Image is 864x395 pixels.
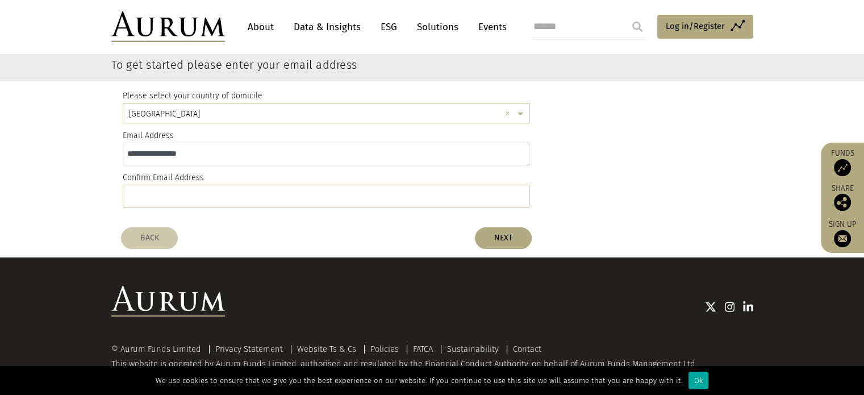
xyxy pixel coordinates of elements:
img: Access Funds [834,159,851,176]
a: Privacy Statement [215,344,283,354]
img: Aurum Logo [111,286,225,317]
img: Sign up to our newsletter [834,230,851,247]
label: Please select your country of domicile [123,89,262,103]
img: Instagram icon [725,301,735,313]
a: About [242,16,279,38]
a: ESG [375,16,403,38]
a: Funds [827,148,858,176]
div: Ok [688,372,708,389]
a: Website Ts & Cs [297,344,356,354]
a: FATCA [413,344,433,354]
img: Linkedin icon [743,301,753,313]
button: NEXT [475,227,532,249]
img: Twitter icon [705,301,716,313]
a: Data & Insights [288,16,366,38]
span: Clear all [505,108,515,120]
label: Email Address [123,129,174,143]
a: Solutions [411,16,464,38]
a: Log in/Register [657,15,753,39]
a: Sign up [827,219,858,247]
a: Sustainability [447,344,499,354]
h3: To get started please enter your email address [111,59,644,70]
button: BACK [121,227,178,249]
span: Log in/Register [666,19,725,33]
a: Events [473,16,507,38]
a: Contact [513,344,541,354]
img: Share this post [834,194,851,211]
a: Policies [370,344,399,354]
div: © Aurum Funds Limited [111,345,207,354]
div: Share [827,185,858,211]
input: Submit [626,15,649,38]
img: Aurum [111,11,225,42]
label: Confirm Email Address [123,171,204,185]
div: This website is operated by Aurum Funds Limited, authorised and regulated by the Financial Conduc... [111,345,753,380]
